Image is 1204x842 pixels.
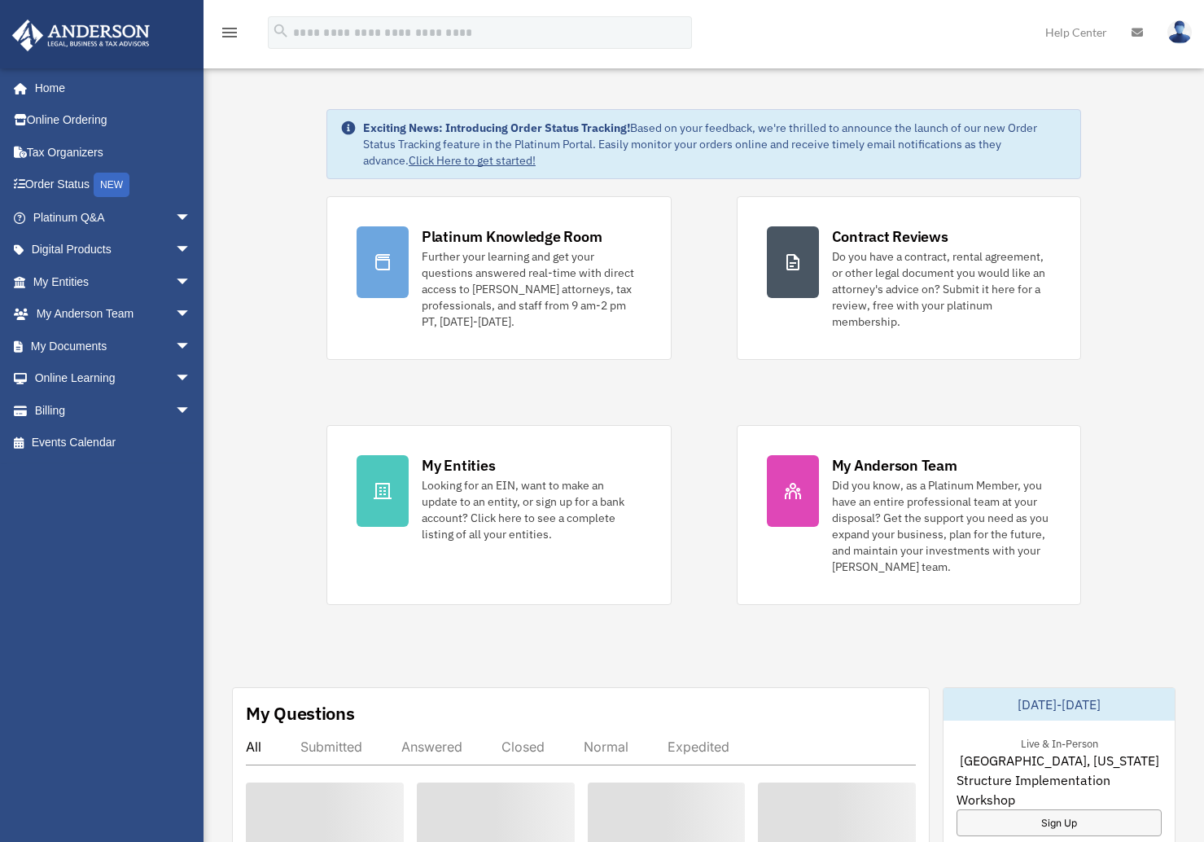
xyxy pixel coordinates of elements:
div: Further your learning and get your questions answered real-time with direct access to [PERSON_NAM... [422,248,641,330]
div: Contract Reviews [832,226,948,247]
div: My Entities [422,455,495,476]
span: arrow_drop_down [175,298,208,331]
a: menu [220,29,239,42]
img: Anderson Advisors Platinum Portal [7,20,155,51]
div: My Questions [246,701,355,726]
a: Online Ordering [11,104,216,137]
a: Order StatusNEW [11,169,216,202]
a: Sign Up [957,809,1162,836]
div: Closed [501,739,545,755]
div: Based on your feedback, we're thrilled to announce the launch of our new Order Status Tracking fe... [363,120,1067,169]
a: Platinum Q&Aarrow_drop_down [11,201,216,234]
div: Submitted [300,739,362,755]
span: Structure Implementation Workshop [957,770,1162,809]
a: Platinum Knowledge Room Further your learning and get your questions answered real-time with dire... [326,196,672,360]
div: Normal [584,739,628,755]
a: Digital Productsarrow_drop_down [11,234,216,266]
span: arrow_drop_down [175,330,208,363]
span: arrow_drop_down [175,394,208,428]
a: Home [11,72,208,104]
span: arrow_drop_down [175,362,208,396]
strong: Exciting News: Introducing Order Status Tracking! [363,121,630,135]
div: My Anderson Team [832,455,957,476]
a: Tax Organizers [11,136,216,169]
a: My Anderson Team Did you know, as a Platinum Member, you have an entire professional team at your... [737,425,1082,605]
div: Expedited [668,739,729,755]
div: [DATE]-[DATE] [943,688,1175,721]
span: [GEOGRAPHIC_DATA], [US_STATE] [960,751,1159,770]
a: Click Here to get started! [409,153,536,168]
a: Online Learningarrow_drop_down [11,362,216,395]
div: Did you know, as a Platinum Member, you have an entire professional team at your disposal? Get th... [832,477,1052,575]
a: My Entities Looking for an EIN, want to make an update to an entity, or sign up for a bank accoun... [326,425,672,605]
div: All [246,739,261,755]
span: arrow_drop_down [175,201,208,235]
a: My Entitiesarrow_drop_down [11,265,216,298]
a: Billingarrow_drop_down [11,394,216,427]
div: Looking for an EIN, want to make an update to an entity, or sign up for a bank account? Click her... [422,477,641,542]
i: menu [220,23,239,42]
div: Platinum Knowledge Room [422,226,602,247]
a: Events Calendar [11,427,216,459]
span: arrow_drop_down [175,234,208,267]
div: Do you have a contract, rental agreement, or other legal document you would like an attorney's ad... [832,248,1052,330]
div: Live & In-Person [1008,734,1111,751]
a: My Anderson Teamarrow_drop_down [11,298,216,331]
div: NEW [94,173,129,197]
i: search [272,22,290,40]
a: My Documentsarrow_drop_down [11,330,216,362]
div: Answered [401,739,462,755]
img: User Pic [1167,20,1192,44]
span: arrow_drop_down [175,265,208,299]
a: Contract Reviews Do you have a contract, rental agreement, or other legal document you would like... [737,196,1082,360]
